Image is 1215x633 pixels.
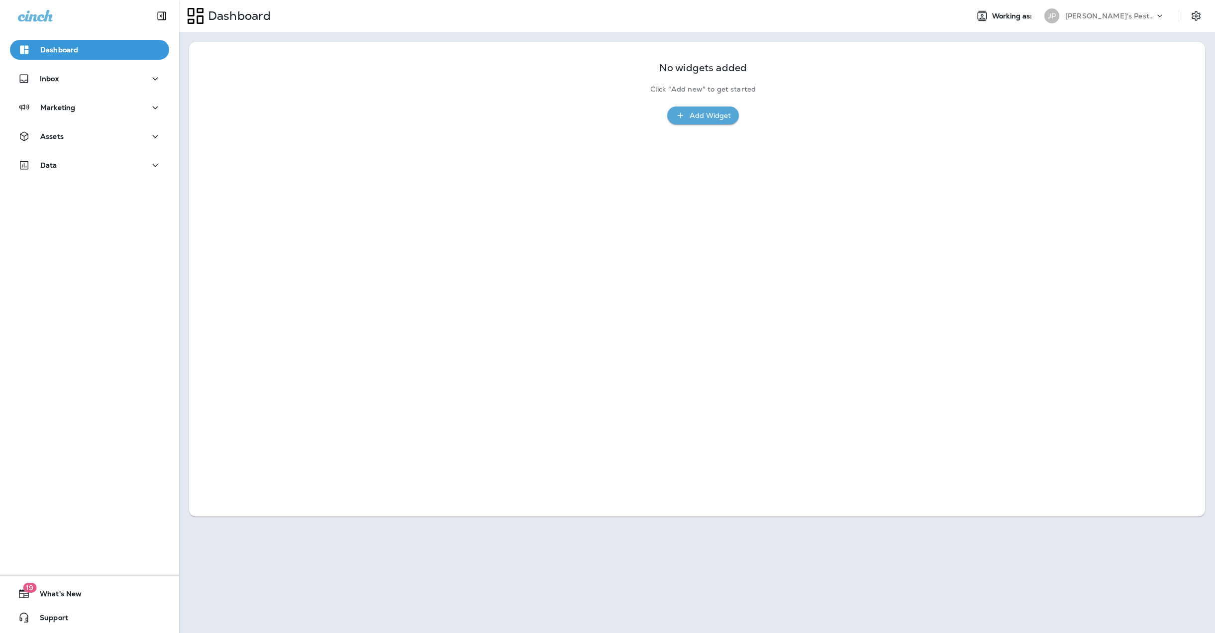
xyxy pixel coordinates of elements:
[1044,8,1059,23] div: JP
[10,584,169,604] button: 19What's New
[23,583,36,593] span: 19
[667,106,739,125] button: Add Widget
[40,132,64,140] p: Assets
[690,109,731,122] div: Add Widget
[659,64,747,72] p: No widgets added
[30,590,82,602] span: What's New
[40,161,57,169] p: Data
[40,46,78,54] p: Dashboard
[1065,12,1155,20] p: [PERSON_NAME]'s Pest Control - [GEOGRAPHIC_DATA]
[40,104,75,111] p: Marketing
[1187,7,1205,25] button: Settings
[10,126,169,146] button: Assets
[650,85,756,94] p: Click "Add new" to get started
[992,12,1034,20] span: Working as:
[10,40,169,60] button: Dashboard
[204,8,271,23] p: Dashboard
[148,6,176,26] button: Collapse Sidebar
[40,75,59,83] p: Inbox
[30,614,68,626] span: Support
[10,98,169,117] button: Marketing
[10,608,169,628] button: Support
[10,155,169,175] button: Data
[10,69,169,89] button: Inbox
